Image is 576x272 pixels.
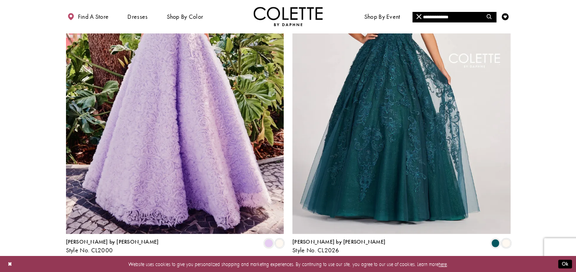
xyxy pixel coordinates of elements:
div: Colette by Daphne Style No. CL2026 [292,239,385,254]
button: Close Search [412,12,426,22]
span: [PERSON_NAME] by [PERSON_NAME] [66,238,159,245]
i: Diamond White [275,239,284,247]
div: Search form [412,12,496,22]
span: Shop By Event [362,7,402,26]
div: Colette by Daphne Style No. CL2000 [66,239,159,254]
span: Dresses [126,7,149,26]
span: Dresses [127,13,148,20]
img: Colette by Daphne [253,7,323,26]
span: Style No. CL2000 [66,246,113,254]
a: Toggle search [485,7,495,26]
p: Website uses cookies to give you personalized shopping and marketing experiences. By continuing t... [50,259,526,268]
a: Find a store [66,7,110,26]
span: Find a store [78,13,109,20]
button: Submit Search [483,12,496,22]
i: Spruce [491,239,499,247]
a: Check Wishlist [500,7,510,26]
a: Meet the designer [417,7,470,26]
a: Visit Home Page [253,7,323,26]
span: Shop by color [165,7,205,26]
span: Style No. CL2026 [292,246,339,254]
input: Search [412,12,496,22]
span: Shop by color [166,13,203,20]
button: Close Dialog [4,258,16,270]
span: Shop By Event [364,13,400,20]
span: [PERSON_NAME] by [PERSON_NAME] [292,238,385,245]
button: Submit Dialog [558,260,572,268]
a: here [439,261,447,267]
